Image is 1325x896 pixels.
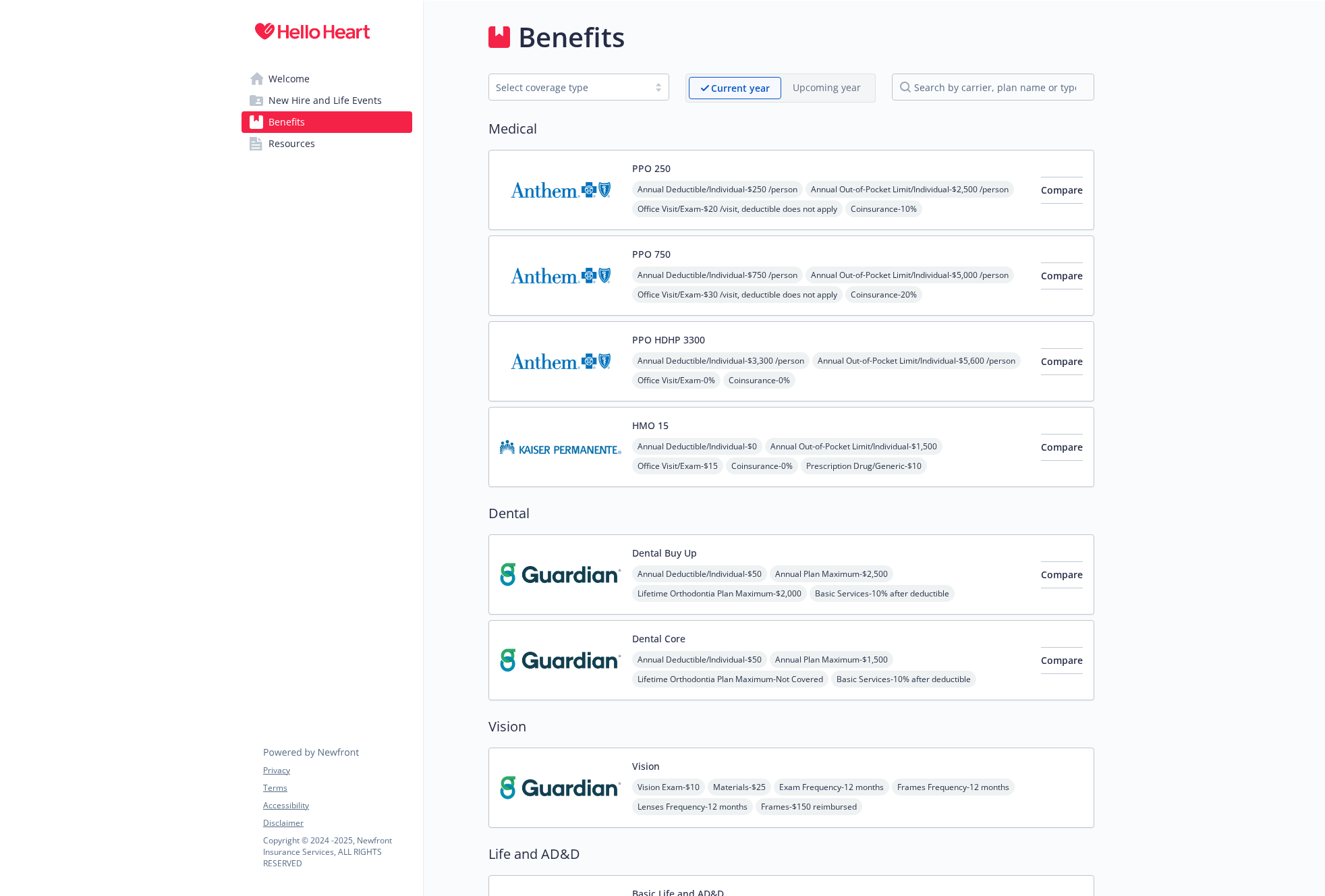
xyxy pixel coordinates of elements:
span: Office Visit/Exam - $30 /visit, deductible does not apply [632,286,843,303]
span: Upcoming year [781,77,872,99]
button: Dental Core [632,632,685,646]
a: Accessibility [263,800,412,812]
span: Prescription Drug/Generic - $10 [801,457,927,474]
span: Coinsurance - 0% [726,457,798,474]
span: Lifetime Orthodontia Plan Maximum - Not Covered [632,671,828,688]
span: Resources [269,133,315,155]
span: Annual Out-of-Pocket Limit/Individual - $1,500 [765,438,942,455]
input: search by carrier, plan name or type [892,74,1094,101]
span: Annual Plan Maximum - $2,500 [770,565,893,582]
span: Coinsurance - 10% [845,200,922,217]
span: Compare [1041,355,1083,368]
span: Annual Out-of-Pocket Limit/Individual - $5,600 /person [812,352,1021,369]
img: Kaiser Permanente Insurance Company carrier logo [500,418,621,476]
button: Compare [1041,348,1083,375]
img: Guardian carrier logo [500,546,621,603]
h2: Vision [488,717,1094,737]
img: Anthem Blue Cross carrier logo [500,161,621,219]
button: HMO 15 [632,418,669,432]
span: Annual Out-of-Pocket Limit/Individual - $2,500 /person [806,181,1014,198]
a: Resources [242,133,412,155]
a: Terms [263,782,412,794]
img: Anthem Blue Cross carrier logo [500,333,621,390]
span: Basic Services - 10% after deductible [831,671,976,688]
div: Select coverage type [496,80,642,94]
span: Annual Deductible/Individual - $0 [632,438,762,455]
button: PPO 250 [632,161,671,175]
span: Compare [1041,654,1083,667]
span: Annual Deductible/Individual - $50 [632,565,767,582]
span: Annual Deductible/Individual - $3,300 /person [632,352,810,369]
img: Guardian carrier logo [500,632,621,689]
span: Annual Plan Maximum - $1,500 [770,651,893,668]
button: Dental Buy Up [632,546,697,560]
span: Coinsurance - 20% [845,286,922,303]
span: Office Visit/Exam - $20 /visit, deductible does not apply [632,200,843,217]
img: Anthem Blue Cross carrier logo [500,247,621,304]
button: Vision [632,759,660,773]
span: Office Visit/Exam - $15 [632,457,723,474]
h2: Medical [488,119,1094,139]
p: Copyright © 2024 - 2025 , Newfront Insurance Services, ALL RIGHTS RESERVED [263,835,412,869]
span: Vision Exam - $10 [632,779,705,795]
span: Annual Out-of-Pocket Limit/Individual - $5,000 /person [806,267,1014,283]
button: Compare [1041,262,1083,289]
a: Welcome [242,68,412,90]
span: Frames - $150 reimbursed [756,798,862,815]
span: Welcome [269,68,310,90]
a: Disclaimer [263,817,412,829]
h2: Dental [488,503,1094,524]
span: Annual Deductible/Individual - $250 /person [632,181,803,198]
span: Lenses Frequency - 12 months [632,798,753,815]
span: Lifetime Orthodontia Plan Maximum - $2,000 [632,585,807,602]
span: Coinsurance - 0% [723,372,795,389]
h1: Benefits [518,17,625,57]
span: Frames Frequency - 12 months [892,779,1015,795]
button: Compare [1041,434,1083,461]
button: Compare [1041,177,1083,204]
button: Compare [1041,647,1083,674]
span: New Hire and Life Events [269,90,382,111]
span: Compare [1041,568,1083,581]
span: Compare [1041,441,1083,453]
p: Current year [711,81,770,95]
span: Annual Deductible/Individual - $750 /person [632,267,803,283]
span: Compare [1041,269,1083,282]
span: Office Visit/Exam - 0% [632,372,721,389]
a: Privacy [263,764,412,777]
button: PPO 750 [632,247,671,261]
span: Annual Deductible/Individual - $50 [632,651,767,668]
a: Benefits [242,111,412,133]
button: Compare [1041,561,1083,588]
span: Basic Services - 10% after deductible [810,585,955,602]
span: Materials - $25 [708,779,771,795]
h2: Life and AD&D [488,844,1094,864]
a: New Hire and Life Events [242,90,412,111]
p: Upcoming year [793,80,861,94]
span: Compare [1041,184,1083,196]
img: Guardian carrier logo [500,759,621,816]
span: Exam Frequency - 12 months [774,779,889,795]
button: PPO HDHP 3300 [632,333,705,347]
span: Benefits [269,111,305,133]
